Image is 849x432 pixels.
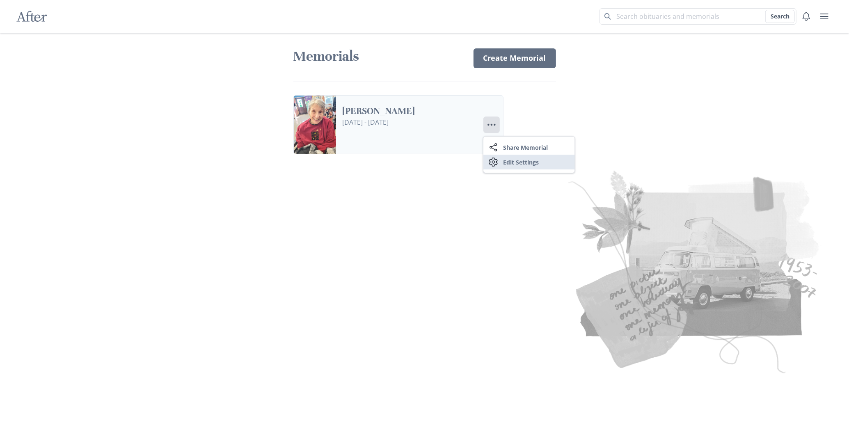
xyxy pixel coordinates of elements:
[600,8,796,25] input: Search term
[343,105,477,117] a: [PERSON_NAME]
[765,10,795,23] button: Search
[474,48,556,68] a: Create Memorial
[293,48,464,65] h1: Memorials
[816,8,833,25] button: user menu
[483,117,500,133] button: Options
[403,162,828,378] img: Collage of old pictures and notes
[798,8,815,25] button: Notifications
